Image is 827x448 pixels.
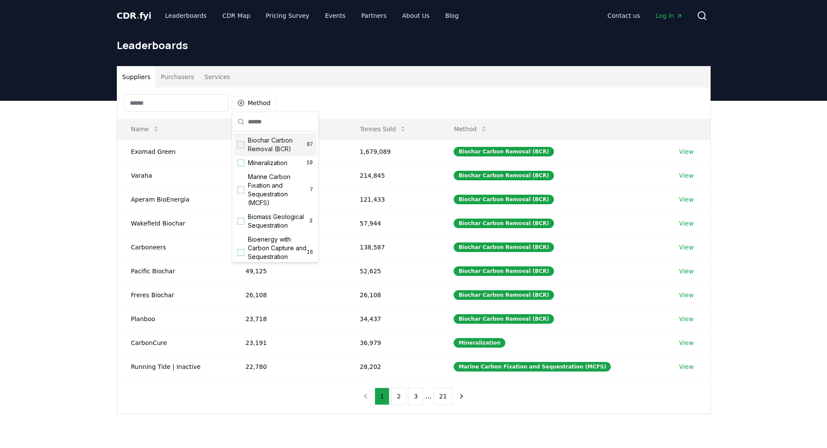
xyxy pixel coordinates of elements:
[353,120,413,138] button: Tonnes Sold
[117,163,232,187] td: Varaha
[248,212,309,230] span: Biomass Geological Sequestration
[259,8,316,23] a: Pricing Survey
[248,235,307,270] span: Bioenergy with Carbon Capture and Sequestration (BECCS)
[346,331,440,355] td: 36,979
[454,219,554,228] div: Biochar Carbon Removal (BCR)
[454,338,505,348] div: Mineralization
[679,147,694,156] a: View
[307,141,313,148] span: 87
[447,120,494,138] button: Method
[117,283,232,307] td: Freres Biochar
[375,388,390,405] button: 1
[248,173,310,207] span: Marine Carbon Fixation and Sequestration (MCFS)
[679,291,694,299] a: View
[310,186,313,193] span: 7
[232,283,346,307] td: 26,108
[318,8,353,23] a: Events
[679,362,694,371] a: View
[679,315,694,323] a: View
[346,355,440,378] td: 28,202
[408,388,423,405] button: 3
[117,259,232,283] td: Pacific Biochar
[117,211,232,235] td: Wakefield Biochar
[679,338,694,347] a: View
[232,331,346,355] td: 23,191
[434,388,453,405] button: 21
[117,355,232,378] td: Running Tide | Inactive
[346,307,440,331] td: 34,437
[425,391,432,402] li: ...
[117,187,232,211] td: Aperam BioEnergia
[215,8,257,23] a: CDR Map
[454,290,554,300] div: Biochar Carbon Removal (BCR)
[391,388,406,405] button: 2
[346,139,440,163] td: 1,679,089
[117,139,232,163] td: Exomad Green
[454,242,554,252] div: Biochar Carbon Removal (BCR)
[354,8,393,23] a: Partners
[679,171,694,180] a: View
[158,8,214,23] a: Leaderboards
[199,66,235,87] button: Services
[600,8,689,23] nav: Main
[117,10,152,22] a: CDR.fyi
[117,38,711,52] h1: Leaderboards
[346,283,440,307] td: 26,108
[454,171,554,180] div: Biochar Carbon Removal (BCR)
[117,10,152,21] span: CDR fyi
[232,259,346,283] td: 49,125
[307,249,313,256] span: 16
[346,187,440,211] td: 121,433
[117,307,232,331] td: Planboo
[454,195,554,204] div: Biochar Carbon Removal (BCR)
[454,314,554,324] div: Biochar Carbon Removal (BCR)
[117,331,232,355] td: CarbonCure
[158,8,465,23] nav: Main
[136,10,139,21] span: .
[124,120,166,138] button: Name
[306,159,313,166] span: 10
[346,163,440,187] td: 214,845
[117,235,232,259] td: Carboneers
[248,136,307,153] span: Biochar Carbon Removal (BCR)
[232,355,346,378] td: 22,780
[232,307,346,331] td: 23,718
[395,8,436,23] a: About Us
[454,362,611,372] div: Marine Carbon Fixation and Sequestration (MCFS)
[346,259,440,283] td: 52,625
[248,159,287,167] span: Mineralization
[346,211,440,235] td: 57,944
[679,267,694,275] a: View
[649,8,689,23] a: Log in
[438,8,466,23] a: Blog
[679,195,694,204] a: View
[679,243,694,252] a: View
[679,219,694,228] a: View
[309,218,313,225] span: 3
[454,388,469,405] button: next page
[656,11,682,20] span: Log in
[232,96,277,110] button: Method
[155,66,199,87] button: Purchasers
[454,266,554,276] div: Biochar Carbon Removal (BCR)
[600,8,647,23] a: Contact us
[117,66,156,87] button: Suppliers
[346,235,440,259] td: 138,587
[454,147,554,156] div: Biochar Carbon Removal (BCR)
